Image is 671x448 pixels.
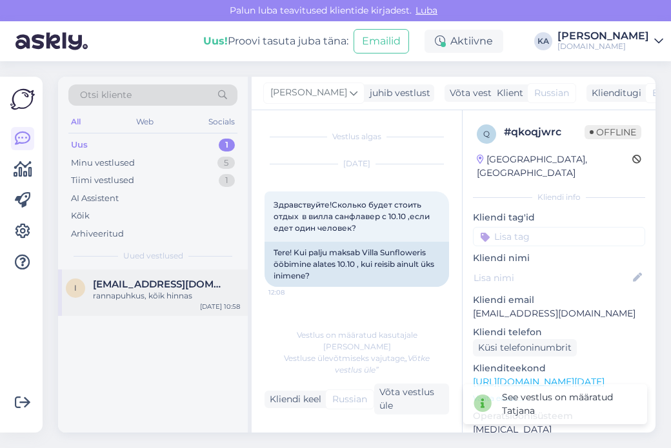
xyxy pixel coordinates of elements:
[473,293,645,307] p: Kliendi email
[74,283,77,293] span: i
[71,209,90,222] div: Kõik
[203,34,348,49] div: Proovi tasuta juba täna:
[268,287,317,297] span: 12:08
[492,86,523,100] div: Klient
[365,86,430,100] div: juhib vestlust
[71,228,124,240] div: Arhiveeritud
[557,41,649,52] div: [DOMAIN_NAME]
[504,124,585,140] div: # qkoqjwrc
[265,131,449,142] div: Vestlus algas
[425,30,503,53] div: Aktiivne
[203,35,228,47] b: Uus!
[68,113,83,130] div: All
[473,376,605,387] a: [URL][DOMAIN_NAME][DATE]
[502,391,637,418] div: See vestlus on määratud Tatjana
[557,31,649,41] div: [PERSON_NAME]
[71,139,88,151] div: Uus
[134,113,156,130] div: Web
[71,174,134,187] div: Tiimi vestlused
[10,87,35,112] img: Askly Logo
[93,278,227,290] span: inartatte@gmail.com
[200,302,240,311] div: [DATE] 10:58
[585,125,641,139] span: Offline
[586,86,641,100] div: Klienditugi
[219,139,235,151] div: 1
[473,191,645,203] div: Kliendi info
[297,330,417,351] span: Vestlus on määratud kasutajale [PERSON_NAME]
[473,326,645,339] p: Kliendi telefon
[445,84,526,102] div: Võta vestlus üle
[534,86,569,100] span: Russian
[534,32,552,50] div: KA
[270,86,347,100] span: [PERSON_NAME]
[206,113,237,130] div: Socials
[93,290,240,302] div: rannapuhkus, kõik hinnas
[265,393,321,406] div: Kliendi keel
[473,307,645,320] p: [EMAIL_ADDRESS][DOMAIN_NAME]
[265,242,449,287] div: Tere! Kui palju maksab Villa Sunfloweris ööbimine alates 10.10 , kui reisib ainult üks inimene?
[265,158,449,170] div: [DATE]
[71,192,119,205] div: AI Assistent
[374,384,449,414] div: Võta vestlus üle
[483,129,490,139] span: q
[473,362,645,375] p: Klienditeekond
[473,251,645,265] p: Kliendi nimi
[473,227,645,246] input: Lisa tag
[332,393,367,406] span: Russian
[474,271,630,285] input: Lisa nimi
[219,174,235,187] div: 1
[80,88,132,102] span: Otsi kliente
[217,157,235,170] div: 5
[274,200,432,233] span: Здравствуйте!Сколько будет стоить отдых в вилла санфлавер с 10.10 ,если едет один человек?
[71,157,135,170] div: Minu vestlused
[412,5,441,16] span: Luba
[557,31,663,52] a: [PERSON_NAME][DOMAIN_NAME]
[477,153,632,180] div: [GEOGRAPHIC_DATA], [GEOGRAPHIC_DATA]
[473,339,577,356] div: Küsi telefoninumbrit
[123,250,183,262] span: Uued vestlused
[473,211,645,224] p: Kliendi tag'id
[284,353,430,375] span: Vestluse ülevõtmiseks vajutage
[354,29,409,54] button: Emailid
